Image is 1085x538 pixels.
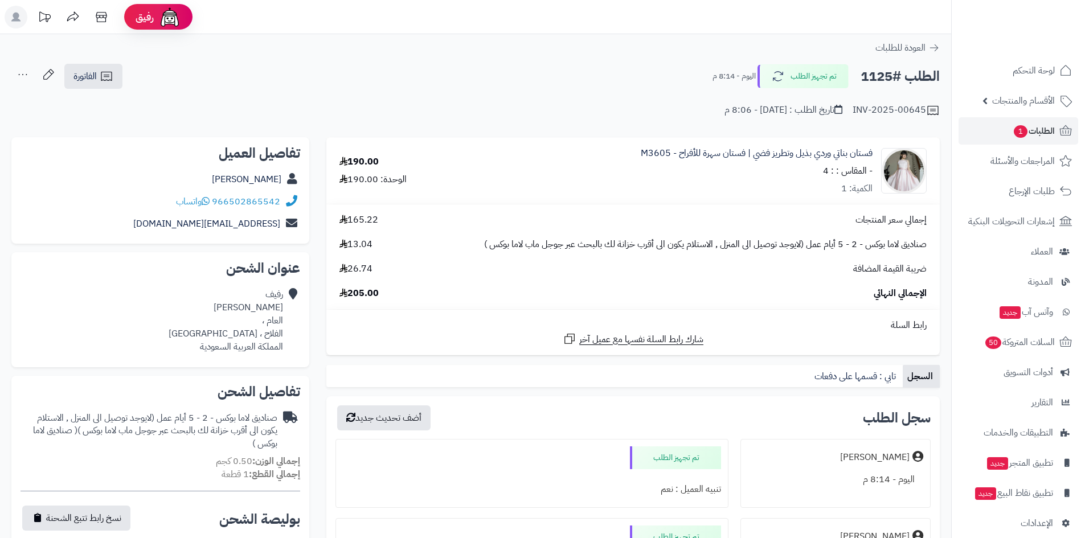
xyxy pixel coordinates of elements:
span: جديد [987,457,1008,470]
span: 13.04 [339,238,372,251]
span: أدوات التسويق [1004,364,1053,380]
a: التقارير [959,389,1078,416]
span: شارك رابط السلة نفسها مع عميل آخر [579,333,703,346]
a: أدوات التسويق [959,359,1078,386]
a: 966502865542 [212,195,280,208]
span: تطبيق المتجر [986,455,1053,471]
h2: تفاصيل العميل [21,146,300,160]
div: تنبيه العميل : نعم [343,478,720,500]
span: 50 [985,336,1002,350]
a: تطبيق المتجرجديد [959,449,1078,477]
span: إجمالي سعر المنتجات [855,213,927,227]
button: أضف تحديث جديد [337,405,431,430]
span: وآتس آب [998,304,1053,320]
span: ضريبة القيمة المضافة [853,262,927,276]
button: تم تجهيز الطلب [758,64,849,88]
a: تطبيق نقاط البيعجديد [959,479,1078,507]
a: طلبات الإرجاع [959,178,1078,205]
span: السلات المتروكة [984,334,1055,350]
span: التطبيقات والخدمات [984,425,1053,441]
h2: عنوان الشحن [21,261,300,275]
a: تحديثات المنصة [30,6,59,31]
div: 190.00 [339,155,379,169]
a: العملاء [959,238,1078,265]
div: رابط السلة [331,319,935,332]
span: الطلبات [1013,123,1055,139]
div: صناديق لاما بوكس - 2 - 5 أيام عمل (لايوجد توصيل الى المنزل , الاستلام يكون الى أقرب خزانة لك بالب... [21,412,277,451]
a: المدونة [959,268,1078,295]
button: نسخ رابط تتبع الشحنة [22,506,130,531]
a: واتساب [176,195,210,208]
a: فستان بناتي وردي بذيل وتطريز فضي | فستان سهرة للأفراح - M3605 [641,147,873,160]
a: السجل [903,365,940,388]
small: 0.50 كجم [216,454,300,468]
span: طلبات الإرجاع [1009,183,1055,199]
a: الفاتورة [64,64,122,89]
span: لوحة التحكم [1013,63,1055,79]
h2: تفاصيل الشحن [21,385,300,399]
img: logo-2.png [1008,26,1074,50]
small: 1 قطعة [222,467,300,481]
a: [PERSON_NAME] [212,173,281,186]
div: تاريخ الطلب : [DATE] - 8:06 م [724,104,842,117]
span: المراجعات والأسئلة [990,153,1055,169]
span: الإعدادات [1021,515,1053,531]
a: شارك رابط السلة نفسها مع عميل آخر [563,332,703,346]
div: الكمية: 1 [841,182,873,195]
span: رفيق [136,10,154,24]
span: المدونة [1028,274,1053,290]
a: السلات المتروكة50 [959,328,1078,356]
div: اليوم - 8:14 م [748,469,923,491]
span: 1 [1014,125,1028,138]
a: الطلبات1 [959,117,1078,145]
span: إشعارات التحويلات البنكية [968,213,1055,229]
small: - المقاس : : 4 [823,164,873,178]
a: العودة للطلبات [875,41,940,55]
div: [PERSON_NAME] [840,451,910,464]
span: 165.22 [339,213,378,227]
span: 26.74 [339,262,372,276]
span: العملاء [1031,244,1053,260]
a: وآتس آبجديد [959,298,1078,326]
span: جديد [1000,306,1021,319]
img: 1756220418-413A5139-90x90.jpeg [882,148,926,194]
span: العودة للطلبات [875,41,926,55]
strong: إجمالي الوزن: [252,454,300,468]
a: التطبيقات والخدمات [959,419,1078,446]
span: 205.00 [339,287,379,300]
a: [EMAIL_ADDRESS][DOMAIN_NAME] [133,217,280,231]
strong: إجمالي القطع: [249,467,300,481]
h3: سجل الطلب [863,411,931,425]
div: رفيف [PERSON_NAME] العام ، الفلاح ، [GEOGRAPHIC_DATA] المملكة العربية السعودية [169,288,283,353]
a: تابي : قسمها على دفعات [810,365,903,388]
span: الفاتورة [73,69,97,83]
span: جديد [975,487,996,500]
div: تم تجهيز الطلب [630,446,721,469]
a: المراجعات والأسئلة [959,147,1078,175]
span: ( صناديق لاما بوكس ) [33,424,277,450]
a: الإعدادات [959,510,1078,537]
span: تطبيق نقاط البيع [974,485,1053,501]
span: الإجمالي النهائي [874,287,927,300]
span: الأقسام والمنتجات [992,93,1055,109]
span: نسخ رابط تتبع الشحنة [46,511,121,525]
h2: بوليصة الشحن [219,512,300,526]
img: ai-face.png [158,6,181,28]
small: اليوم - 8:14 م [713,71,756,82]
div: INV-2025-00645 [853,104,940,117]
div: الوحدة: 190.00 [339,173,407,186]
span: صناديق لاما بوكس - 2 - 5 أيام عمل (لايوجد توصيل الى المنزل , الاستلام يكون الى أقرب خزانة لك بالب... [484,238,927,251]
h2: الطلب #1125 [861,65,940,88]
a: إشعارات التحويلات البنكية [959,208,1078,235]
span: التقارير [1031,395,1053,410]
a: لوحة التحكم [959,57,1078,84]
